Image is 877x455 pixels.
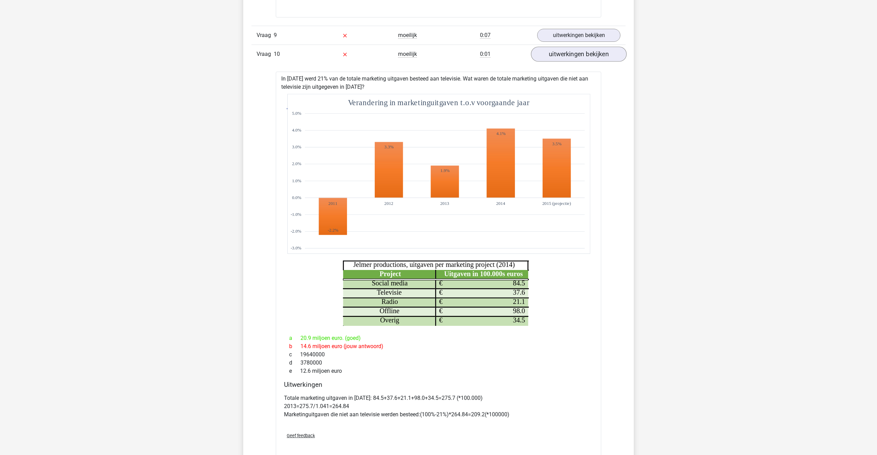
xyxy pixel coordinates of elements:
[291,212,301,217] tspan: -1.0%
[381,298,398,305] tspan: Radio
[284,342,593,351] div: 14.6 miljoen euro (jouw antwoord)
[513,316,525,324] tspan: 34.5
[257,31,274,39] span: Vraag
[513,288,525,296] tspan: 37.6
[513,298,525,305] tspan: 21.1
[552,142,561,146] tspan: 3.5%
[274,32,277,38] span: 9
[380,316,399,324] tspan: Overig
[292,111,301,116] tspan: 5.0%
[513,307,525,315] tspan: 98.0
[480,51,491,58] span: 0:01
[537,29,620,42] a: uitwerkingen bekijken
[287,433,315,438] span: Geef feedback
[292,162,301,167] tspan: 2.0%
[444,270,523,278] tspan: Uitgaven in 100.000s euros
[372,279,408,287] tspan: Social media
[377,288,402,296] tspan: Televisie
[480,32,491,39] span: 0:07
[348,98,530,107] tspan: Verandering in marketinguitgaven t.o.v voorgaande jaar
[398,51,417,58] span: moeilijk
[384,145,394,150] tspan: 3.3%
[329,201,571,206] tspan: 20112012201320142015 (projectie)
[328,228,338,233] tspan: -2.2%
[398,32,417,39] span: moeilijk
[380,307,399,315] tspan: Offline
[284,367,593,375] div: 12.6 miljoen euro
[284,359,593,367] div: 3780000
[441,169,450,173] tspan: 1.9%
[513,279,525,287] tspan: 84.5
[291,246,301,251] tspan: -3.0%
[439,298,443,305] tspan: €
[274,51,280,57] span: 10
[284,394,593,419] p: Totale marketing uitgaven in [DATE]: 84.5+37.6+21.1+98.0+34.5=275.7 (*100.000) 2013=275.7/1.041=2...
[496,131,506,136] tspan: 4.1%
[292,179,301,183] tspan: 1.0%
[531,47,627,62] a: uitwerkingen bekijken
[291,229,301,234] tspan: -2.0%
[439,307,443,315] tspan: €
[289,359,300,367] span: d
[289,342,300,351] span: b
[353,261,515,269] tspan: Jelmer productions, uitgaven per marketing project (2014)
[289,334,300,342] span: a
[380,270,401,278] tspan: Project
[439,279,443,287] tspan: €
[289,367,300,375] span: e
[284,351,593,359] div: 19640000
[292,195,301,200] tspan: 0.0%
[289,351,300,359] span: c
[257,50,274,58] span: Vraag
[439,288,443,296] tspan: €
[284,381,593,389] h4: Uitwerkingen
[292,128,301,133] tspan: 4.0%
[292,145,301,149] tspan: 3.0%
[439,316,443,324] tspan: €
[284,334,593,342] div: 20.9 miljoen euro. (goed)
